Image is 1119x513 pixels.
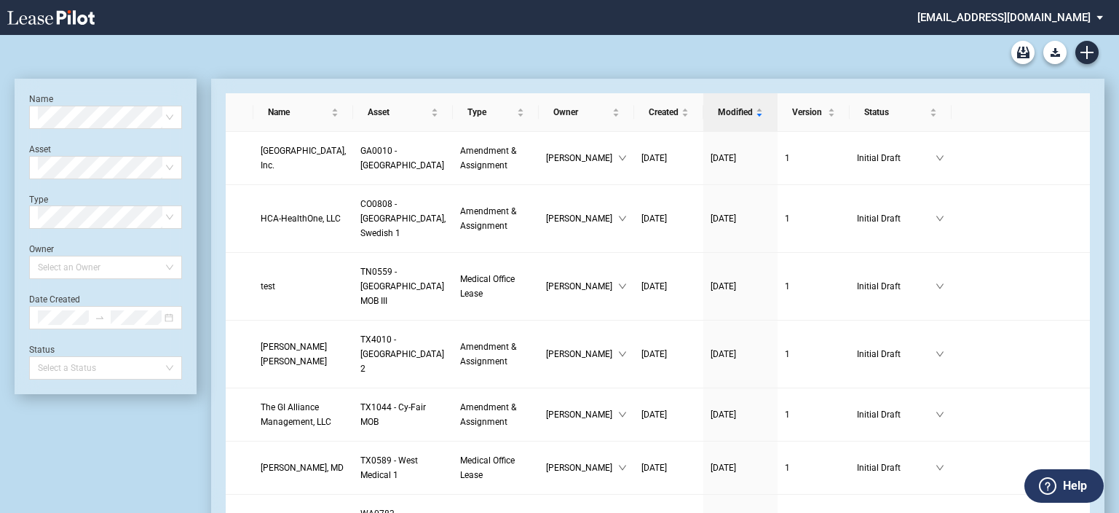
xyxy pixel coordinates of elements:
a: [DATE] [641,211,696,226]
a: TX1044 - Cy-Fair MOB [360,400,446,429]
a: [PERSON_NAME], MD [261,461,346,475]
span: The GI Alliance Management, LLC [261,402,331,427]
span: Initial Draft [857,151,936,165]
span: TX1044 - Cy-Fair MOB [360,402,426,427]
a: [DATE] [711,279,770,294]
span: swap-right [95,313,105,323]
label: Help [1063,477,1087,496]
span: down [618,350,627,359]
span: Medical Office Lease [460,274,515,299]
span: Created [649,105,679,120]
span: [DATE] [711,349,736,359]
label: Date Created [29,294,80,305]
span: down [618,410,627,419]
span: down [618,154,627,162]
span: [PERSON_NAME] [546,347,618,361]
span: down [936,154,944,162]
span: Initial Draft [857,347,936,361]
a: Amendment & Assignment [460,204,531,233]
a: [GEOGRAPHIC_DATA], Inc. [261,144,346,173]
span: down [936,410,944,419]
button: Help [1024,469,1104,503]
a: TX4010 - [GEOGRAPHIC_DATA] 2 [360,332,446,376]
span: 1 [785,349,790,359]
span: 1 [785,214,790,224]
span: Amendment & Assignment [460,342,516,367]
span: 1 [785,153,790,163]
th: Modified [703,93,778,132]
span: Asset [368,105,428,120]
a: [DATE] [641,461,696,475]
span: Amendment & Assignment [460,146,516,171]
md-menu: Download Blank Form List [1039,41,1071,64]
span: [DATE] [711,153,736,163]
span: TN0559 - Summit Medical Center MOB III [360,267,444,306]
span: [DATE] [641,410,667,420]
span: HCA-HealthOne, LLC [261,214,341,224]
span: Version [792,105,825,120]
label: Name [29,94,53,104]
span: to [95,313,105,323]
a: 1 [785,151,842,165]
span: 1 [785,463,790,473]
th: Asset [353,93,453,132]
span: [DATE] [711,410,736,420]
a: TX0589 - West Medical 1 [360,453,446,482]
label: Owner [29,244,54,254]
span: Status [864,105,927,120]
a: HCA-HealthOne, LLC [261,211,346,226]
a: test [261,279,346,294]
a: 1 [785,407,842,422]
span: TX4010 - Southwest Plaza 2 [360,334,444,374]
span: Owner [553,105,609,120]
a: Medical Office Lease [460,272,531,301]
a: Medical Office Lease [460,453,531,482]
span: [PERSON_NAME] [546,407,618,422]
span: Amendment & Assignment [460,402,516,427]
a: Archive [1011,41,1035,64]
span: Modified [718,105,753,120]
a: 1 [785,461,842,475]
a: Amendment & Assignment [460,400,531,429]
span: [DATE] [711,214,736,224]
span: test [261,281,275,291]
span: Initial Draft [857,211,936,226]
span: Type [467,105,514,120]
a: Create new document [1075,41,1099,64]
th: Created [634,93,703,132]
span: [PERSON_NAME] [546,461,618,475]
span: Amendment & Assignment [460,206,516,231]
span: [DATE] [641,153,667,163]
span: [PERSON_NAME] [546,279,618,294]
th: Owner [539,93,634,132]
a: [DATE] [711,347,770,361]
span: [DATE] [641,349,667,359]
span: [DATE] [711,463,736,473]
span: Initial Draft [857,461,936,475]
th: Type [453,93,539,132]
label: Type [29,195,48,205]
a: The GI Alliance Management, LLC [261,400,346,429]
a: Amendment & Assignment [460,144,531,173]
a: 1 [785,211,842,226]
label: Status [29,345,55,355]
span: down [618,214,627,223]
a: [DATE] [711,461,770,475]
span: down [936,282,944,291]
span: [DATE] [711,281,736,291]
span: Medical Office Lease [460,455,515,480]
th: Status [850,93,952,132]
a: [DATE] [711,211,770,226]
button: Download Blank Form [1043,41,1067,64]
a: Amendment & Assignment [460,340,531,369]
span: Thuan T. Nguyen, MD [261,463,344,473]
span: Initial Draft [857,279,936,294]
label: Asset [29,144,51,154]
a: 1 [785,347,842,361]
span: GA0010 - Peachtree Dunwoody Medical Center [360,146,444,171]
a: [DATE] [641,279,696,294]
span: [PERSON_NAME] [546,211,618,226]
span: [DATE] [641,281,667,291]
a: CO0808 - [GEOGRAPHIC_DATA], Swedish 1 [360,197,446,240]
span: Northside Hospital, Inc. [261,146,346,171]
